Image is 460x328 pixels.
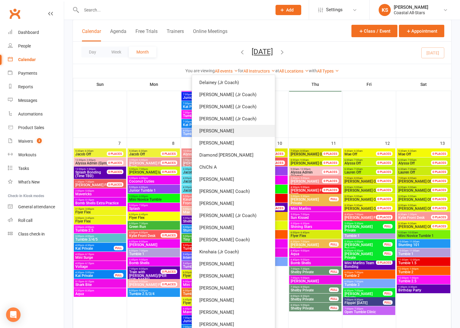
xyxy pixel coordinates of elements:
[385,138,396,148] div: 12
[398,231,449,234] span: 9:00am
[18,125,44,130] div: Product Sales
[183,229,233,232] span: Stunt 101
[299,195,309,198] span: - 5:30pm
[394,10,428,15] div: Coastal All-Stars
[290,168,329,170] span: 9:00am
[192,209,275,222] a: [PERSON_NAME] (Jr Coach)
[192,306,275,318] a: [PERSON_NAME]
[279,69,309,73] a: All Locations
[193,28,227,41] button: Online Meetings
[183,198,222,205] span: Front Desk
[129,222,179,225] span: 6:00pm
[75,159,114,161] span: 12:00pm
[183,189,222,192] span: Jacob Private
[344,222,383,225] span: 5:00pm
[129,180,179,183] span: Coconut Cuties
[183,208,222,210] span: 5:00pm
[75,229,125,232] span: Tumble 2.5
[344,213,383,216] span: 4:45pm
[238,68,243,73] strong: for
[75,199,125,201] span: 2:15pm
[138,231,148,234] span: - 8:00pm
[376,215,393,219] div: 0 PLACES
[398,222,438,225] span: 8:30am
[86,159,96,161] span: - 2:00pm
[299,159,309,161] span: - 9:00am
[431,188,448,192] div: 0 PLACES
[344,197,378,202] span: [PERSON_NAME] Off
[183,161,221,169] span: [PERSON_NAME] Front Desk
[107,161,123,165] div: 0 PLACES
[18,84,33,89] div: Reports
[398,159,438,161] span: 6:00am
[8,162,64,175] a: Tasks
[299,150,309,152] span: - 8:00am
[290,207,340,210] span: Mini Marlins
[192,101,275,113] a: [PERSON_NAME] (Jr Coach)
[290,231,340,234] span: 6:00pm
[129,198,179,201] span: Mini Novice Tumble
[396,78,451,91] th: Sat
[84,217,94,219] span: - 3:45pm
[268,151,285,156] div: 0 PLACES
[18,232,45,236] div: Class check-in
[407,222,416,225] span: - 9:30am
[299,177,309,180] span: - 5:00pm
[268,161,285,165] div: 0 PLACES
[75,180,114,183] span: 1:30pm
[344,216,382,223] span: [PERSON_NAME] Front Desk
[275,68,279,73] strong: at
[129,195,179,198] span: 5:00pm
[290,177,329,180] span: 3:00pm
[183,210,209,214] span: Mae Train Front
[398,188,432,193] span: [PERSON_NAME] Off
[183,195,222,198] span: 5:00pm
[407,204,416,207] span: - 9:00am
[129,159,168,161] span: 3:00pm
[138,204,148,207] span: - 7:00pm
[183,93,233,96] span: 7:00pm
[192,185,275,197] a: [PERSON_NAME] Coach)
[107,151,123,156] div: 0 PLACES
[192,270,275,282] a: [PERSON_NAME]
[344,186,383,189] span: 8:00am
[331,138,342,148] div: 11
[290,225,340,229] span: Shining Stars
[290,234,340,238] span: Flyer Flex
[129,168,168,170] span: 5:00pm
[290,170,329,178] span: (Home)
[344,177,383,180] span: 7:00am
[183,226,233,229] span: 5:00pm
[344,188,378,193] span: [PERSON_NAME] Off
[75,152,91,156] span: Jacob Off
[129,170,164,174] span: [PERSON_NAME] late
[8,214,64,227] a: Roll call
[138,150,147,152] span: - 6:30am
[18,166,29,171] div: Tasks
[75,201,125,205] span: Bomb Shells Extra Practice
[376,170,393,174] div: 0 PLACES
[18,180,40,184] div: What's New
[344,170,361,174] span: Lauren Off
[309,68,317,73] strong: with
[291,170,313,174] span: Alyssa Admin
[129,204,179,207] span: 5:00pm
[353,204,363,207] span: - 9:30am
[398,161,415,165] span: Alyssa Off
[129,47,156,57] button: Month
[75,168,114,170] span: 12:00pm
[183,177,222,180] span: 4:00pm
[110,28,126,41] button: Agenda
[75,210,125,214] span: Flyer Flex
[129,225,179,229] span: Green Run
[299,186,309,189] span: - 9:00pm
[129,152,145,156] span: Jacob Off
[183,129,233,132] span: 8:00pm
[353,177,363,180] span: - 8:00am
[185,68,215,73] strong: You are viewing
[252,47,273,56] button: [DATE]
[192,222,275,234] a: [PERSON_NAME]
[398,206,432,211] span: [PERSON_NAME] Off
[7,6,22,21] a: Clubworx
[8,227,64,241] a: Class kiosk mode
